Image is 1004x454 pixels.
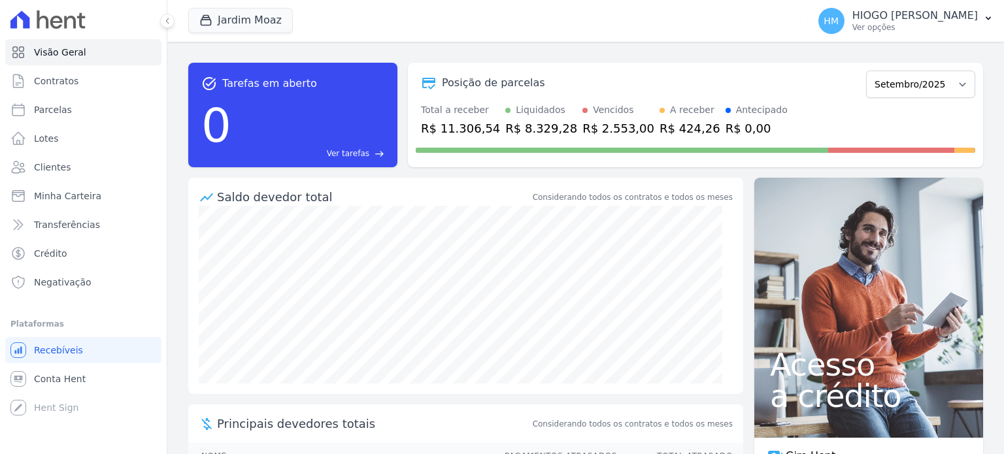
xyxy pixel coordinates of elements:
a: Negativação [5,269,161,295]
span: Contratos [34,74,78,88]
a: Minha Carteira [5,183,161,209]
button: Jardim Moaz [188,8,293,33]
div: R$ 11.306,54 [421,120,500,137]
span: Lotes [34,132,59,145]
a: Ver tarefas east [237,148,384,159]
span: Parcelas [34,103,72,116]
span: Visão Geral [34,46,86,59]
a: Parcelas [5,97,161,123]
div: Liquidados [516,103,565,117]
span: Acesso [770,349,967,380]
span: HM [824,16,839,25]
span: Conta Hent [34,372,86,385]
span: a crédito [770,380,967,412]
div: Saldo devedor total [217,188,530,206]
p: Ver opções [852,22,978,33]
a: Recebíveis [5,337,161,363]
span: task_alt [201,76,217,91]
div: Considerando todos os contratos e todos os meses [533,191,733,203]
p: HIOGO [PERSON_NAME] [852,9,978,22]
a: Transferências [5,212,161,238]
div: R$ 0,00 [726,120,788,137]
span: Principais devedores totais [217,415,530,432]
div: A receber [670,103,714,117]
a: Contratos [5,68,161,94]
div: Vencidos [593,103,633,117]
div: Total a receber [421,103,500,117]
a: Lotes [5,125,161,152]
a: Visão Geral [5,39,161,65]
div: R$ 8.329,28 [505,120,577,137]
a: Crédito [5,240,161,267]
div: R$ 2.553,00 [582,120,654,137]
div: Antecipado [736,103,788,117]
a: Conta Hent [5,366,161,392]
span: Clientes [34,161,71,174]
span: Considerando todos os contratos e todos os meses [533,418,733,430]
div: 0 [201,91,231,159]
div: Plataformas [10,316,156,332]
span: east [375,149,384,159]
button: HM HIOGO [PERSON_NAME] Ver opções [808,3,1004,39]
div: Posição de parcelas [442,75,545,91]
a: Clientes [5,154,161,180]
span: Ver tarefas [327,148,369,159]
span: Transferências [34,218,100,231]
span: Recebíveis [34,344,83,357]
span: Minha Carteira [34,189,101,203]
span: Negativação [34,276,92,289]
span: Tarefas em aberto [222,76,317,91]
span: Crédito [34,247,67,260]
div: R$ 424,26 [660,120,720,137]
